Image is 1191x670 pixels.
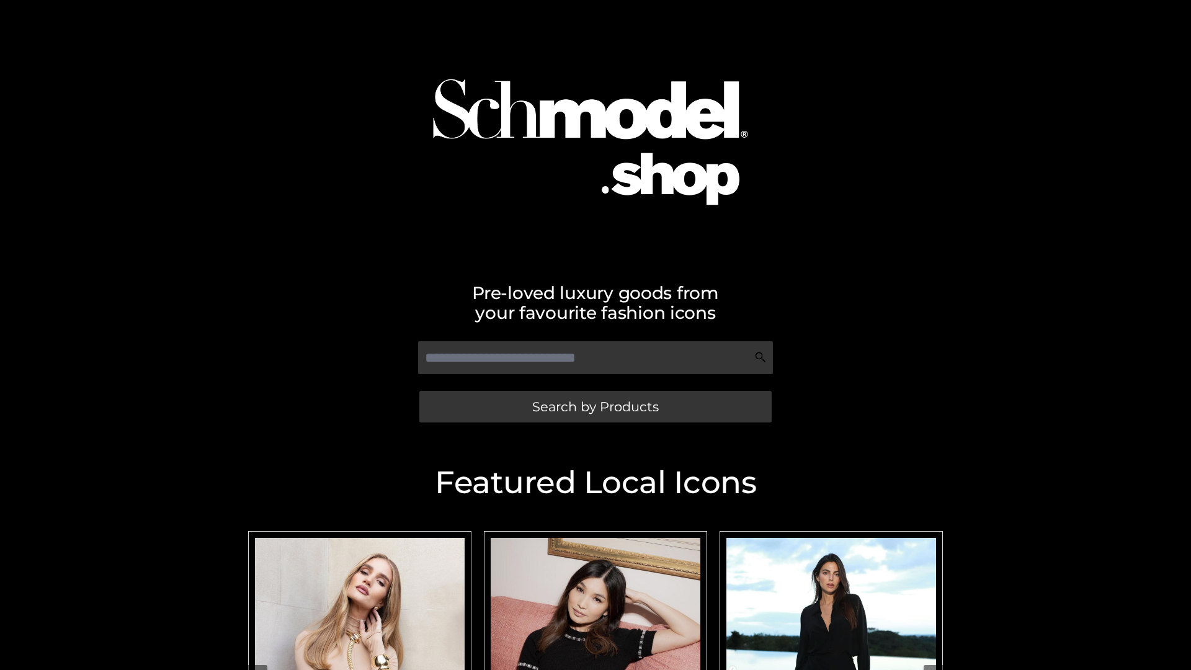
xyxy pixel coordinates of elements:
h2: Featured Local Icons​ [242,467,949,498]
span: Search by Products [532,400,659,413]
a: Search by Products [419,391,772,422]
img: Search Icon [754,351,767,364]
h2: Pre-loved luxury goods from your favourite fashion icons [242,283,949,323]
